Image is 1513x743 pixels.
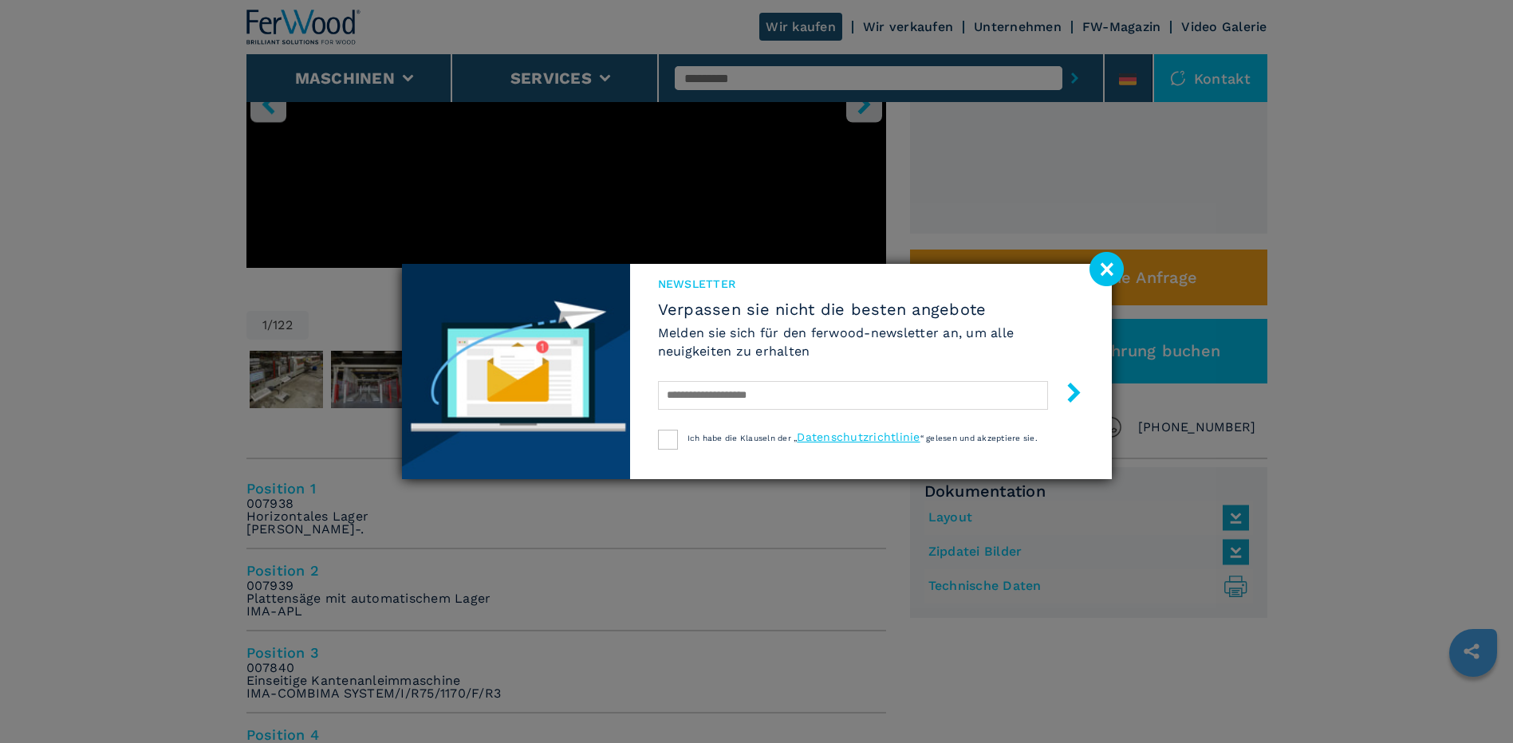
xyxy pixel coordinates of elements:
span: Verpassen sie nicht die besten angebote [658,300,1084,319]
span: Newsletter [658,276,1084,292]
span: Ich habe die Klauseln der „ [688,434,798,442]
span: “ gelesen und akzeptiere sie. [920,434,1038,442]
img: Newsletter image [402,264,630,479]
button: submit-button [1048,376,1084,414]
a: Datenschutzrichtlinie [797,430,920,443]
h6: Melden sie sich für den ferwood-newsletter an, um alle neuigkeiten zu erhalten [658,324,1084,360]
